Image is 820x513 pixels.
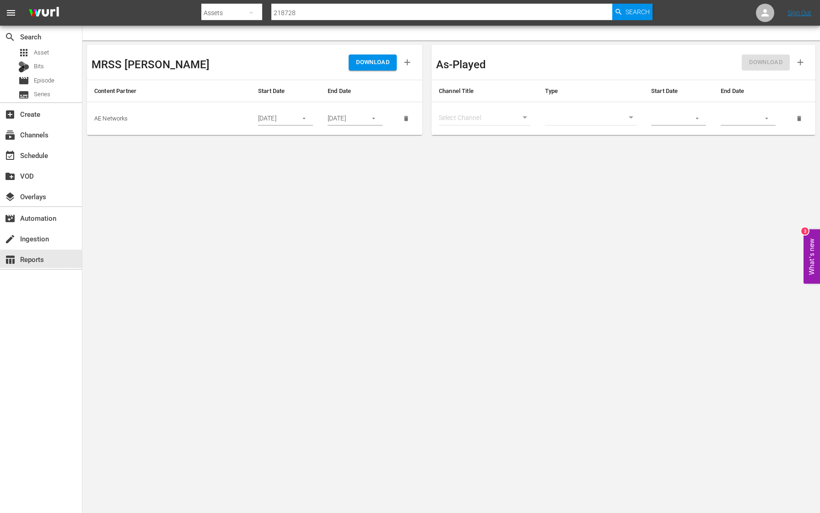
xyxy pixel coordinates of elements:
[87,80,251,102] th: Content Partner
[5,130,16,141] span: Channels
[18,75,29,86] span: Episode
[612,4,653,20] button: Search
[349,55,397,71] button: DOWNLOAD
[34,76,54,85] span: Episode
[5,32,16,43] span: Search
[18,47,29,58] span: Asset
[92,59,210,71] h3: MRSS [PERSON_NAME]
[5,213,16,224] span: Automation
[626,4,650,20] span: Search
[320,80,390,102] th: End Date
[18,61,29,72] div: Bits
[788,9,811,16] a: Sign Out
[5,191,16,202] span: Overlays
[432,80,538,102] th: Channel Title
[5,171,16,182] span: VOD
[5,150,16,161] span: Schedule
[34,62,44,71] span: Bits
[34,90,50,99] span: Series
[22,2,66,24] img: ans4CAIJ8jUAAAAAAAAAAAAAAAAAAAAAAAAgQb4GAAAAAAAAAAAAAAAAAAAAAAAAJMjXAAAAAAAAAAAAAAAAAAAAAAAAgAT5G...
[5,7,16,18] span: menu
[5,234,16,245] span: Ingestion
[644,80,713,102] th: Start Date
[34,48,49,57] span: Asset
[436,59,486,71] h3: As-Played
[18,89,29,100] span: Series
[5,109,16,120] span: Create
[801,228,809,235] div: 3
[538,80,644,102] th: Type
[439,112,530,126] div: Select Channel
[713,80,783,102] th: End Date
[5,254,16,265] span: Reports
[356,57,389,68] span: DOWNLOAD
[251,80,320,102] th: Start Date
[397,109,415,127] button: delete
[804,229,820,284] button: Open Feedback Widget
[790,109,808,127] button: delete
[87,102,251,135] td: AE Networks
